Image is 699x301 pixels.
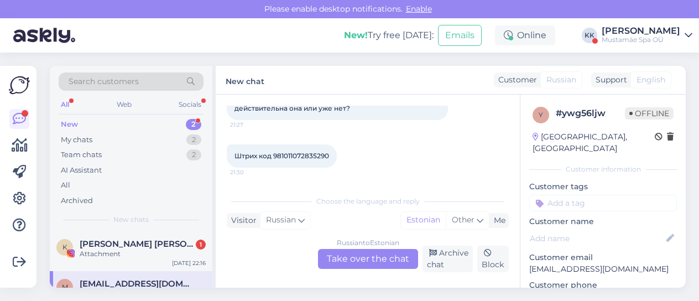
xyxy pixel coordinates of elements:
[401,212,446,229] div: Estonian
[69,76,139,87] span: Search customers
[227,215,257,226] div: Visitor
[489,215,505,226] div: Me
[422,246,473,272] div: Archive chat
[226,72,264,87] label: New chat
[337,238,399,248] div: Russian to Estonian
[602,35,680,44] div: Mustamäe Spa OÜ
[533,131,655,154] div: [GEOGRAPHIC_DATA], [GEOGRAPHIC_DATA]
[591,74,627,86] div: Support
[230,121,272,129] span: 21:27
[80,239,195,249] span: Kendra Katrina Könnel | Social media expert
[62,283,68,291] span: m
[344,29,434,42] div: Try free [DATE]:
[186,119,201,130] div: 2
[234,152,329,160] span: Штрих код 981011072835290
[114,97,134,112] div: Web
[344,30,368,40] b: New!
[625,107,674,120] span: Offline
[196,240,206,250] div: 1
[9,75,30,96] img: Askly Logo
[477,246,509,272] div: Block
[530,232,664,245] input: Add name
[495,25,555,45] div: Online
[61,195,93,206] div: Archived
[186,149,201,160] div: 2
[403,4,435,14] span: Enable
[61,134,92,146] div: My chats
[172,259,206,267] div: [DATE] 22:16
[539,111,543,119] span: y
[602,27,680,35] div: [PERSON_NAME]
[529,164,677,174] div: Customer information
[80,279,195,289] span: marine129@mail.ru
[318,249,418,269] div: Take over the chat
[113,215,149,225] span: New chats
[62,243,67,251] span: K
[452,215,474,225] span: Other
[529,263,677,275] p: [EMAIL_ADDRESS][DOMAIN_NAME]
[529,195,677,211] input: Add a tag
[61,165,102,176] div: AI Assistant
[602,27,692,44] a: [PERSON_NAME]Mustamäe Spa OÜ
[494,74,537,86] div: Customer
[59,97,71,112] div: All
[61,180,70,191] div: All
[529,216,677,227] p: Customer name
[176,97,204,112] div: Socials
[61,119,78,130] div: New
[266,214,296,226] span: Russian
[556,107,625,120] div: # ywg56ljw
[529,181,677,193] p: Customer tags
[637,74,665,86] span: English
[529,279,677,291] p: Customer phone
[186,134,201,146] div: 2
[80,249,206,259] div: Attachment
[227,196,509,206] div: Choose the language and reply
[582,28,597,43] div: KK
[61,149,102,160] div: Team chats
[529,252,677,263] p: Customer email
[438,25,482,46] button: Emails
[230,168,272,177] span: 21:30
[546,74,576,86] span: Russian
